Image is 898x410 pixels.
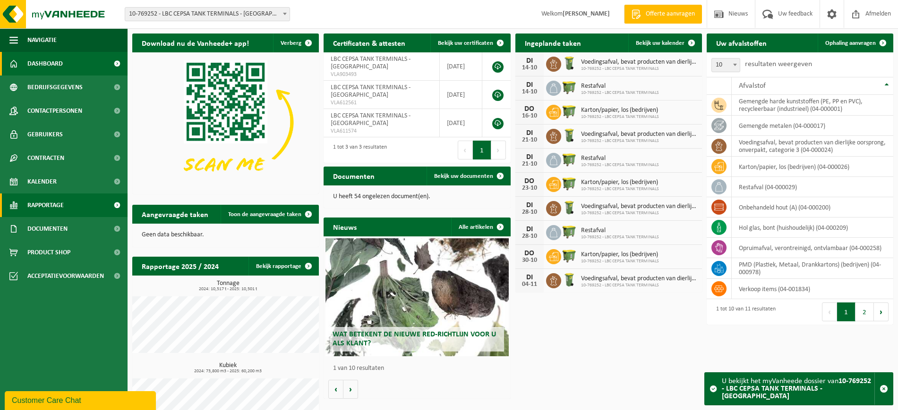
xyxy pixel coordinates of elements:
[732,95,893,116] td: gemengde harde kunststoffen (PE, PP en PVC), recycleerbaar (industrieel) (04-000001)
[328,380,343,399] button: Vorige
[581,203,697,210] span: Voedingsafval, bevat producten van dierlijke oorsprong, onverpakt, categorie 3
[515,33,590,52] h2: Ingeplande taken
[27,28,57,52] span: Navigatie
[438,40,493,46] span: Bekijk uw certificaten
[520,65,539,71] div: 14-10
[281,40,301,46] span: Verberg
[491,141,506,159] button: Next
[137,287,319,292] span: 2024: 10,517 t - 2025: 10,501 t
[520,209,539,216] div: 28-10
[624,5,702,24] a: Offerte aanvragen
[324,167,384,185] h2: Documenten
[581,162,659,168] span: 10-769252 - LBC CEPSA TANK TERMINALS
[561,79,577,95] img: WB-1100-HPE-GN-50
[561,176,577,192] img: WB-1100-HPE-GN-50
[561,272,577,288] img: WB-0140-HPE-GN-50
[520,201,539,209] div: DI
[520,137,539,143] div: 21-10
[331,56,411,70] span: LBC CEPSA TANK TERMINALS - [GEOGRAPHIC_DATA]
[722,373,874,405] div: U bekijkt het myVanheede dossier van
[137,280,319,292] h3: Tonnage
[739,82,766,90] span: Afvalstof
[324,218,366,236] h2: Nieuws
[331,71,432,78] span: VLA903493
[520,281,539,288] div: 04-11
[581,59,697,66] span: Voedingsafval, bevat producten van dierlijke oorsprong, onverpakt, categorie 3
[732,157,893,177] td: karton/papier, los (bedrijven) (04-000026)
[581,114,659,120] span: 10-769252 - LBC CEPSA TANK TERMINALS
[221,205,318,224] a: Toon de aangevraagde taken
[711,301,776,322] div: 1 tot 10 van 11 resultaten
[707,33,776,52] h2: Uw afvalstoffen
[561,200,577,216] img: WB-0140-HPE-GN-50
[628,33,701,52] a: Bekijk uw kalender
[561,127,577,143] img: WB-0140-HPE-GN-50
[520,226,539,233] div: DI
[563,10,610,17] strong: [PERSON_NAME]
[27,217,68,241] span: Documenten
[732,136,893,157] td: voedingsafval, bevat producten van dierlijke oorsprong, onverpakt, categorie 3 (04-000024)
[745,60,812,68] label: resultaten weergeven
[581,259,659,264] span: 10-769252 - LBC CEPSA TANK TERMINALS
[27,264,104,288] span: Acceptatievoorwaarden
[643,9,697,19] span: Offerte aanvragen
[324,33,415,52] h2: Certificaten & attesten
[440,52,482,81] td: [DATE]
[732,218,893,238] td: hol glas, bont (huishoudelijk) (04-000209)
[331,99,432,107] span: VLA612561
[822,302,837,321] button: Previous
[581,227,659,234] span: Restafval
[331,84,411,99] span: LBC CEPSA TANK TERMINALS - [GEOGRAPHIC_DATA]
[874,302,889,321] button: Next
[581,138,697,144] span: 10-769252 - LBC CEPSA TANK TERMINALS
[520,81,539,89] div: DI
[722,377,871,400] strong: 10-769252 - LBC CEPSA TANK TERMINALS - [GEOGRAPHIC_DATA]
[333,193,501,200] p: U heeft 54 ongelezen document(en).
[837,302,855,321] button: 1
[440,81,482,109] td: [DATE]
[331,112,411,127] span: LBC CEPSA TANK TERMINALS - [GEOGRAPHIC_DATA]
[581,210,697,216] span: 10-769252 - LBC CEPSA TANK TERMINALS
[732,258,893,279] td: PMD (Plastiek, Metaal, Drankkartons) (bedrijven) (04-000978)
[132,52,319,192] img: Download de VHEPlus App
[581,155,659,162] span: Restafval
[825,40,876,46] span: Ophaling aanvragen
[581,186,659,192] span: 10-769252 - LBC CEPSA TANK TERMINALS
[520,257,539,264] div: 30-10
[248,257,318,276] a: Bekijk rapportage
[520,177,539,185] div: DO
[581,251,659,259] span: Karton/papier, los (bedrijven)
[27,52,63,75] span: Dashboard
[581,66,697,72] span: 10-769252 - LBC CEPSA TANK TERMINALS
[581,234,659,240] span: 10-769252 - LBC CEPSA TANK TERMINALS
[581,83,659,90] span: Restafval
[581,107,659,114] span: Karton/papier, los (bedrijven)
[520,274,539,281] div: DI
[473,141,491,159] button: 1
[125,7,290,21] span: 10-769252 - LBC CEPSA TANK TERMINALS - ANTWERPEN
[132,257,228,275] h2: Rapportage 2025 / 2024
[818,33,892,52] a: Ophaling aanvragen
[434,173,493,179] span: Bekijk uw documenten
[732,279,893,299] td: verkoop items (04-001834)
[732,116,893,136] td: gemengde metalen (04-000017)
[331,127,432,135] span: VLA611574
[125,8,290,21] span: 10-769252 - LBC CEPSA TANK TERMINALS - ANTWERPEN
[561,103,577,119] img: WB-1100-HPE-GN-50
[732,177,893,197] td: restafval (04-000029)
[27,123,63,146] span: Gebruikers
[581,179,659,186] span: Karton/papier, los (bedrijven)
[561,248,577,264] img: WB-1100-HPE-GN-50
[520,113,539,119] div: 16-10
[27,241,70,264] span: Product Shop
[132,33,258,52] h2: Download nu de Vanheede+ app!
[520,233,539,240] div: 28-10
[581,283,697,288] span: 10-769252 - LBC CEPSA TANK TERMINALS
[451,218,510,236] a: Alle artikelen
[561,151,577,167] img: WB-1100-HPE-GN-50
[561,224,577,240] img: WB-1100-HPE-GN-50
[333,365,505,372] p: 1 van 10 resultaten
[343,380,358,399] button: Volgende
[273,33,318,52] button: Verberg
